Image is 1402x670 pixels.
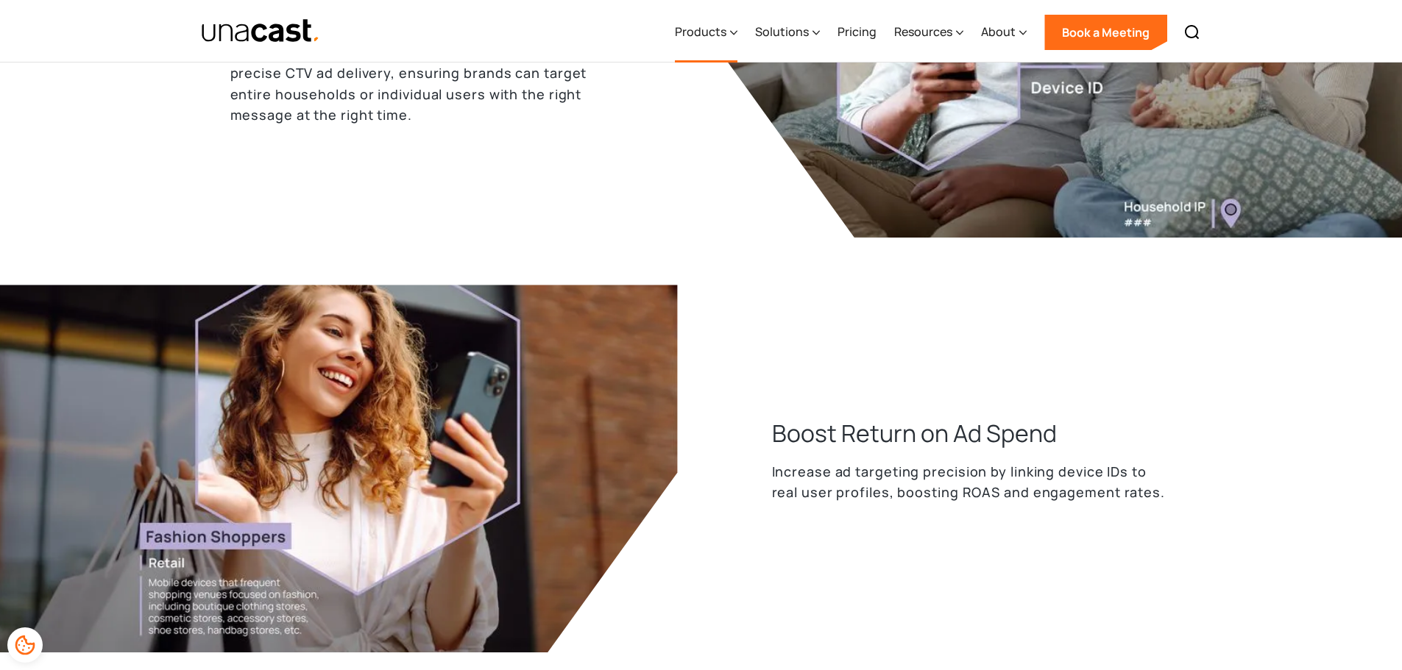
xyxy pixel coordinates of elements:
div: Cookie Preferences [7,627,43,663]
div: Resources [894,2,963,63]
div: Products [675,2,737,63]
div: Resources [894,23,952,40]
a: home [201,18,321,44]
h3: Boost Return on Ad Spend [772,417,1057,449]
div: About [981,23,1016,40]
p: By linking mobile IDs to household IPs, Unacast enables precise CTV ad delivery, ensuring brands ... [230,41,631,126]
div: Solutions [755,23,809,40]
div: Products [675,23,726,40]
img: Unacast text logo [201,18,321,44]
div: Solutions [755,2,820,63]
a: Pricing [838,2,877,63]
img: Search icon [1183,24,1201,41]
p: Increase ad targeting precision by linking device IDs to real user profiles, boosting ROAS and en... [772,461,1172,504]
div: About [981,2,1027,63]
a: Book a Meeting [1044,15,1167,50]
